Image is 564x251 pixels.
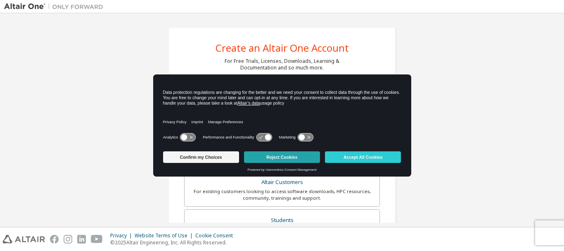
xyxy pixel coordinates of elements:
[190,177,374,188] div: Altair Customers
[110,239,238,246] p: © 2025 Altair Engineering, Inc. All Rights Reserved.
[4,2,107,11] img: Altair One
[216,43,349,53] div: Create an Altair One Account
[64,235,72,244] img: instagram.svg
[50,235,59,244] img: facebook.svg
[195,232,238,239] div: Cookie Consent
[225,58,339,71] div: For Free Trials, Licenses, Downloads, Learning & Documentation and so much more.
[91,235,103,244] img: youtube.svg
[110,232,135,239] div: Privacy
[2,235,45,244] img: altair_logo.svg
[190,188,374,201] div: For existing customers looking to access software downloads, HPC resources, community, trainings ...
[190,215,374,226] div: Students
[135,232,195,239] div: Website Terms of Use
[77,235,86,244] img: linkedin.svg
